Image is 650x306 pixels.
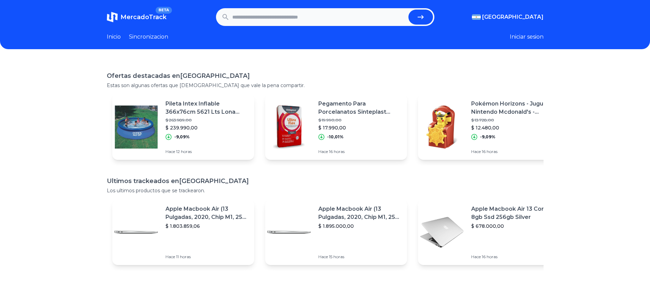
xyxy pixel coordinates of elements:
p: Hace 16 horas [318,149,402,154]
span: BETA [156,7,172,14]
p: -9,09% [480,134,495,140]
a: Featured imagePokémon Horizons - Juguete Nintendo Mcdonald's - Elegílo!!!$ 13.728,00$ 12.480,00-9... [418,94,560,160]
p: Estas son algunas ofertas que [DEMOGRAPHIC_DATA] que vale la pena compartir. [107,82,544,89]
a: Sincronizacion [129,33,168,41]
img: Featured image [112,103,160,151]
img: Argentina [472,14,481,20]
p: $ 17.990,00 [318,124,402,131]
a: Featured imageApple Macbook Air 13 Core I5 8gb Ssd 256gb Silver$ 678.000,00Hace 16 horas [418,199,560,265]
p: Hace 12 horas [165,149,249,154]
p: Pileta Intex Inflable 366x76cm 5621 Lts Lona Redonda Easy Se [165,100,249,116]
img: Featured image [265,208,313,256]
p: Apple Macbook Air (13 Pulgadas, 2020, Chip M1, 256 Gb De Ssd, 8 Gb De Ram) - Plata [318,205,402,221]
img: Featured image [418,103,466,151]
h1: Ofertas destacadas en [GEOGRAPHIC_DATA] [107,71,544,81]
p: $ 1.803.859,06 [165,223,249,229]
span: MercadoTrack [120,13,167,21]
p: Pokémon Horizons - Juguete Nintendo Mcdonald's - Elegílo!!! [471,100,554,116]
p: Apple Macbook Air 13 Core I5 8gb Ssd 256gb Silver [471,205,554,221]
h1: Ultimos trackeados en [GEOGRAPHIC_DATA] [107,176,544,186]
button: Iniciar sesion [510,33,544,41]
p: Hace 16 horas [471,254,554,260]
p: Hace 15 horas [318,254,402,260]
a: Featured imageApple Macbook Air (13 Pulgadas, 2020, Chip M1, 256 Gb De Ssd, 8 Gb De Ram) - Plata$... [112,199,254,265]
p: $ 19.990,00 [318,117,402,123]
a: Inicio [107,33,121,41]
p: $ 239.990,00 [165,124,249,131]
p: $ 1.895.000,00 [318,223,402,229]
p: Los ultimos productos que se trackearon. [107,187,544,194]
p: $ 12.480,00 [471,124,554,131]
a: MercadoTrackBETA [107,12,167,23]
p: $ 13.728,00 [471,117,554,123]
p: Pegamento Para Porcelanatos Sinteplast Ultraflex Bolsa 25kg [318,100,402,116]
button: [GEOGRAPHIC_DATA] [472,13,544,21]
img: Featured image [112,208,160,256]
p: -10,01% [327,134,344,140]
a: Featured imageApple Macbook Air (13 Pulgadas, 2020, Chip M1, 256 Gb De Ssd, 8 Gb De Ram) - Plata$... [265,199,407,265]
p: $ 263.989,00 [165,117,249,123]
img: Featured image [265,103,313,151]
p: Hace 11 horas [165,254,249,260]
img: Featured image [418,208,466,256]
p: $ 678.000,00 [471,223,554,229]
img: MercadoTrack [107,12,118,23]
span: [GEOGRAPHIC_DATA] [482,13,544,21]
p: -9,09% [174,134,190,140]
p: Apple Macbook Air (13 Pulgadas, 2020, Chip M1, 256 Gb De Ssd, 8 Gb De Ram) - Plata [165,205,249,221]
a: Featured imagePileta Intex Inflable 366x76cm 5621 Lts Lona Redonda Easy Se$ 263.989,00$ 239.990,0... [112,94,254,160]
a: Featured imagePegamento Para Porcelanatos Sinteplast Ultraflex Bolsa 25kg$ 19.990,00$ 17.990,00-1... [265,94,407,160]
p: Hace 16 horas [471,149,554,154]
